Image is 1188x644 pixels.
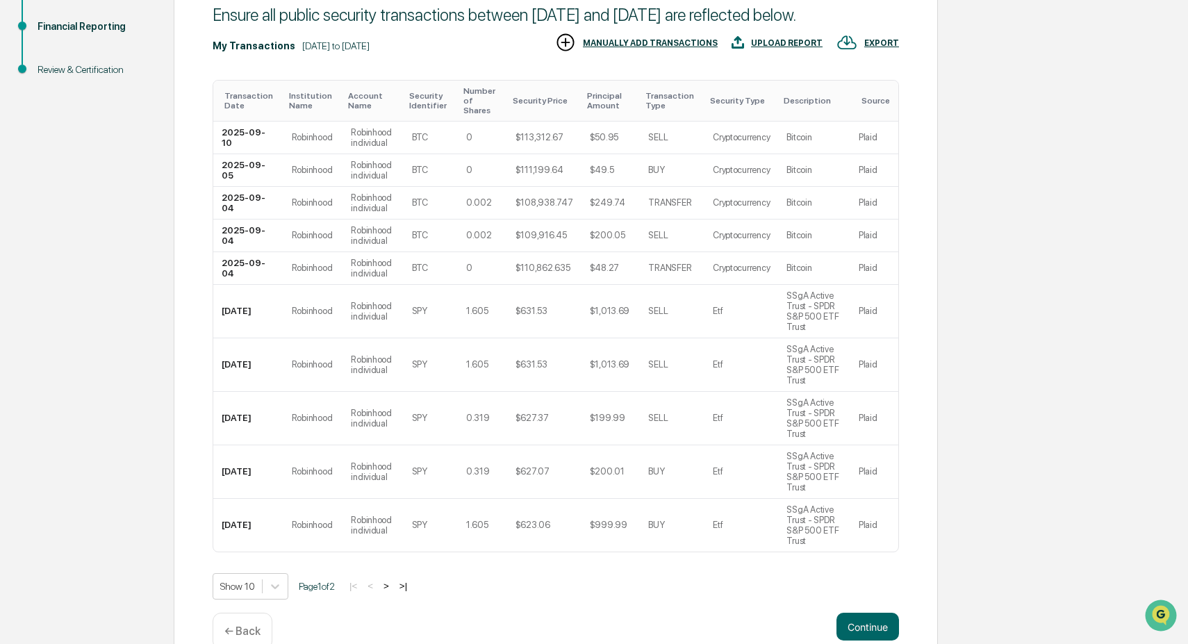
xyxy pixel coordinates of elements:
div: Robinhood [292,413,333,423]
td: Robinhood individual [343,252,403,285]
div: Cryptocurrency [713,132,770,142]
div: 1.605 [466,306,488,316]
a: Powered byPylon [98,235,168,246]
div: TRANSFER [648,197,691,208]
td: Plaid [850,187,898,220]
div: $631.53 [515,306,547,316]
div: Robinhood [292,165,333,175]
div: Ensure all public security transactions between [DATE] and [DATE] are reflected below. [213,5,899,25]
iframe: Open customer support [1144,598,1181,636]
a: 🖐️Preclearance [8,170,95,195]
div: TRANSFER [648,263,691,273]
td: Robinhood individual [343,285,403,338]
td: Plaid [850,154,898,187]
img: 1746055101610-c473b297-6a78-478c-a979-82029cc54cd1 [14,106,39,131]
div: BTC [412,263,428,273]
div: EXPORT [864,38,899,48]
div: $627.07 [515,466,550,477]
img: MANUALLY ADD TRANSACTIONS [555,32,576,53]
div: Robinhood [292,306,333,316]
div: BUY [648,165,664,175]
div: Robinhood [292,520,333,530]
button: Start new chat [236,110,253,127]
button: > [379,580,393,592]
div: 🖐️ [14,176,25,188]
div: 0.319 [466,413,490,423]
div: 0 [466,165,472,175]
div: Toggle SortBy [587,91,635,110]
a: 🔎Data Lookup [8,196,93,221]
div: Robinhood [292,132,333,142]
div: 1.605 [466,359,488,370]
div: $200.05 [590,230,625,240]
div: 0 [466,132,472,142]
td: 2025-09-10 [213,122,283,154]
div: Etf [713,413,723,423]
div: Toggle SortBy [645,91,699,110]
span: Data Lookup [28,201,88,215]
div: $631.53 [515,359,547,370]
div: Toggle SortBy [348,91,397,110]
div: Cryptocurrency [713,197,770,208]
button: Continue [836,613,899,641]
div: Robinhood [292,230,333,240]
div: Toggle SortBy [710,96,773,106]
td: [DATE] [213,285,283,338]
td: Plaid [850,445,898,499]
p: ← Back [224,625,261,638]
div: BUY [648,520,664,530]
td: Robinhood individual [343,220,403,252]
div: SELL [648,230,668,240]
div: $1,013.69 [590,359,630,370]
div: Etf [713,520,723,530]
div: Etf [713,306,723,316]
div: Cryptocurrency [713,230,770,240]
div: [DATE] to [DATE] [302,40,370,51]
div: BTC [412,132,428,142]
div: BTC [412,165,428,175]
td: Plaid [850,122,898,154]
div: SPY [412,466,427,477]
div: 0.002 [466,197,492,208]
div: $111,199.64 [515,165,563,175]
td: Robinhood individual [343,499,403,552]
td: Plaid [850,338,898,392]
div: $109,916.45 [515,230,567,240]
div: SSgA Active Trust - SPDR S&P 500 ETF Trust [786,451,842,493]
div: Robinhood [292,263,333,273]
button: < [363,580,377,592]
div: Etf [713,359,723,370]
div: MANUALLY ADD TRANSACTIONS [583,38,718,48]
div: 🔎 [14,203,25,214]
div: $48.27 [590,263,619,273]
div: Toggle SortBy [513,96,576,106]
div: Bitcoin [786,230,811,240]
td: Robinhood individual [343,338,403,392]
div: 0.319 [466,466,490,477]
span: Pylon [138,236,168,246]
td: Plaid [850,220,898,252]
td: 2025-09-04 [213,220,283,252]
div: Toggle SortBy [224,91,278,110]
div: $999.99 [590,520,627,530]
td: Robinhood individual [343,154,403,187]
div: Bitcoin [786,132,811,142]
td: Robinhood individual [343,392,403,445]
div: SPY [412,306,427,316]
button: >| [395,580,411,592]
div: Cryptocurrency [713,263,770,273]
td: Robinhood individual [343,122,403,154]
div: SELL [648,132,668,142]
div: UPLOAD REPORT [751,38,823,48]
td: 2025-09-04 [213,187,283,220]
td: Plaid [850,499,898,552]
td: Plaid [850,392,898,445]
div: Start new chat [47,106,228,120]
div: Toggle SortBy [463,86,502,115]
p: How can we help? [14,29,253,51]
div: SSgA Active Trust - SPDR S&P 500 ETF Trust [786,397,842,439]
div: Financial Reporting [38,19,151,34]
div: $249.74 [590,197,625,208]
